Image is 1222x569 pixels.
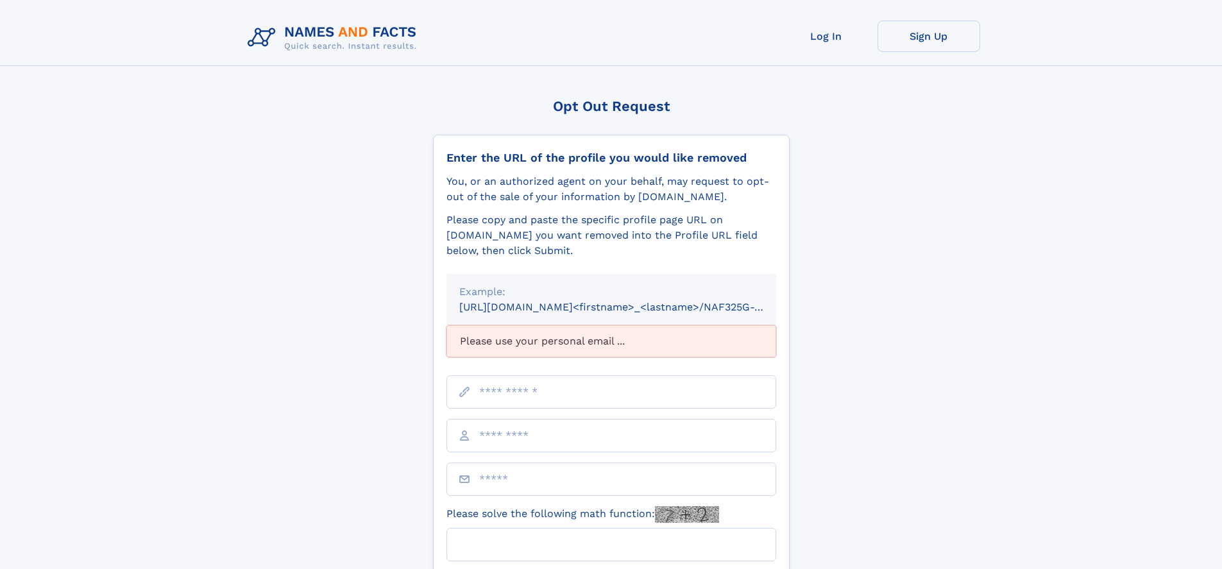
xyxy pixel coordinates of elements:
div: Enter the URL of the profile you would like removed [446,151,776,165]
small: [URL][DOMAIN_NAME]<firstname>_<lastname>/NAF325G-xxxxxxxx [459,301,801,313]
img: Logo Names and Facts [242,21,427,55]
div: Example: [459,284,763,300]
div: Please copy and paste the specific profile page URL on [DOMAIN_NAME] you want removed into the Pr... [446,212,776,259]
div: You, or an authorized agent on your behalf, may request to opt-out of the sale of your informatio... [446,174,776,205]
a: Sign Up [878,21,980,52]
div: Please use your personal email ... [446,325,776,357]
label: Please solve the following math function: [446,506,719,523]
a: Log In [775,21,878,52]
div: Opt Out Request [433,98,790,114]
